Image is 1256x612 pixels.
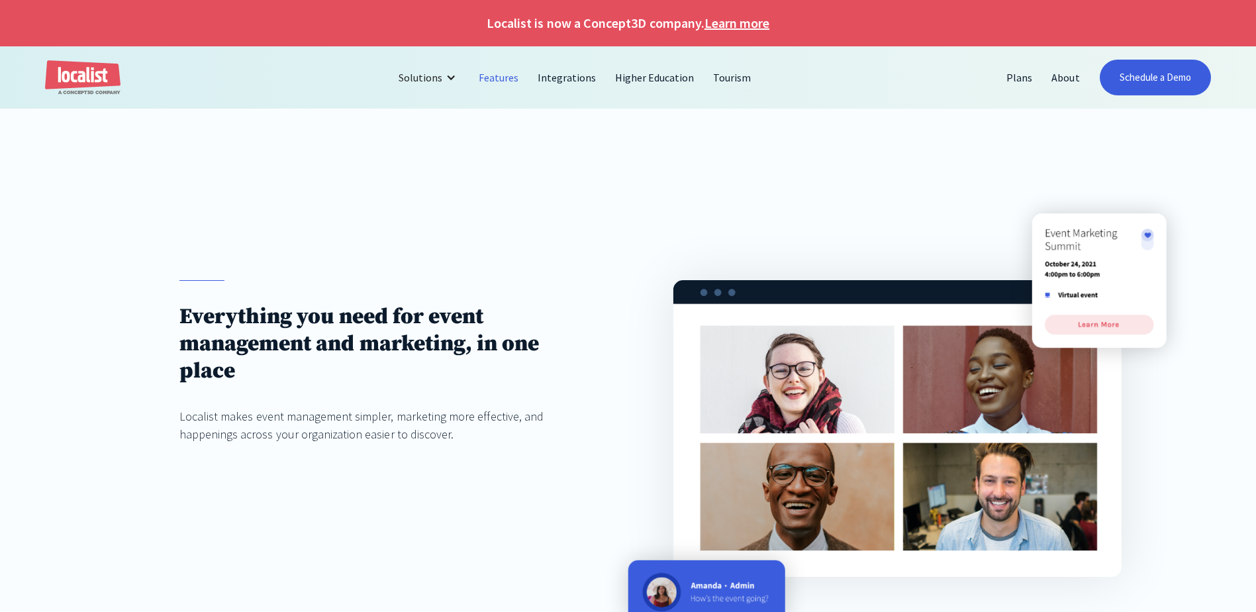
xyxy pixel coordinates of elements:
a: Schedule a Demo [1100,60,1212,95]
a: Plans [997,62,1042,93]
a: About [1042,62,1089,93]
div: Solutions [399,70,442,85]
div: Solutions [389,62,469,93]
h1: Everything you need for event management and marketing, in one place [179,303,583,385]
div: Localist makes event management simpler, marketing more effective, and happenings across your org... [179,407,583,443]
a: home [45,60,121,95]
a: Integrations [528,62,606,93]
a: Features [469,62,528,93]
a: Tourism [704,62,761,93]
a: Learn more [704,13,769,33]
a: Higher Education [606,62,704,93]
